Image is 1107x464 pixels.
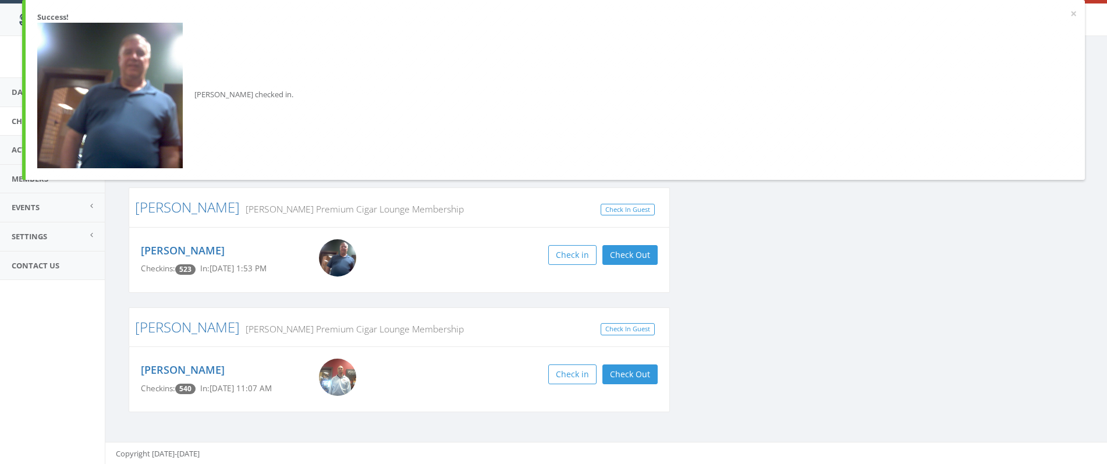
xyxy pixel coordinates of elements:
img: Justin_Ward.png [319,359,356,396]
span: Checkin count [175,264,196,275]
button: × [1070,8,1077,20]
a: [PERSON_NAME] [141,363,225,377]
div: [PERSON_NAME] checked in. [37,23,1073,168]
span: Settings [12,231,47,242]
small: [PERSON_NAME] Premium Cigar Lounge Membership [240,323,464,335]
img: speedin_logo.png [13,9,86,30]
a: Check In Guest [601,204,655,216]
span: In: [DATE] 11:07 AM [200,383,272,394]
img: Kevin_Howerton.png [319,239,356,277]
button: Check in [548,364,597,384]
span: Contact Us [12,260,59,271]
a: [PERSON_NAME] [135,317,240,337]
a: [PERSON_NAME] [135,197,240,217]
span: In: [DATE] 1:53 PM [200,263,267,274]
button: Check Out [602,364,658,384]
a: Check In Guest [601,323,655,335]
button: Check in [548,245,597,265]
span: Members [12,173,48,184]
button: Check Out [602,245,658,265]
span: Checkins: [141,383,175,394]
small: [PERSON_NAME] Premium Cigar Lounge Membership [240,203,464,215]
a: [PERSON_NAME] [141,243,225,257]
img: Kevin_Howerton.png [37,23,183,168]
span: Checkins: [141,263,175,274]
div: Success! [37,12,1073,23]
span: Checkin count [175,384,196,394]
span: Events [12,202,40,212]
